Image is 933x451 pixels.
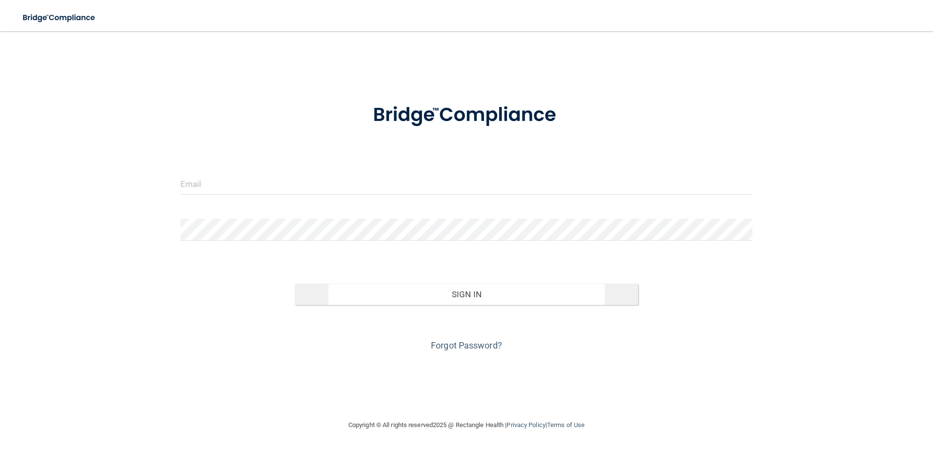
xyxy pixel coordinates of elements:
[431,340,502,350] a: Forgot Password?
[547,421,585,429] a: Terms of Use
[181,173,753,195] input: Email
[353,90,580,141] img: bridge_compliance_login_screen.278c3ca4.svg
[15,8,104,28] img: bridge_compliance_login_screen.278c3ca4.svg
[288,410,645,441] div: Copyright © All rights reserved 2025 @ Rectangle Health | |
[295,284,638,305] button: Sign In
[507,421,545,429] a: Privacy Policy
